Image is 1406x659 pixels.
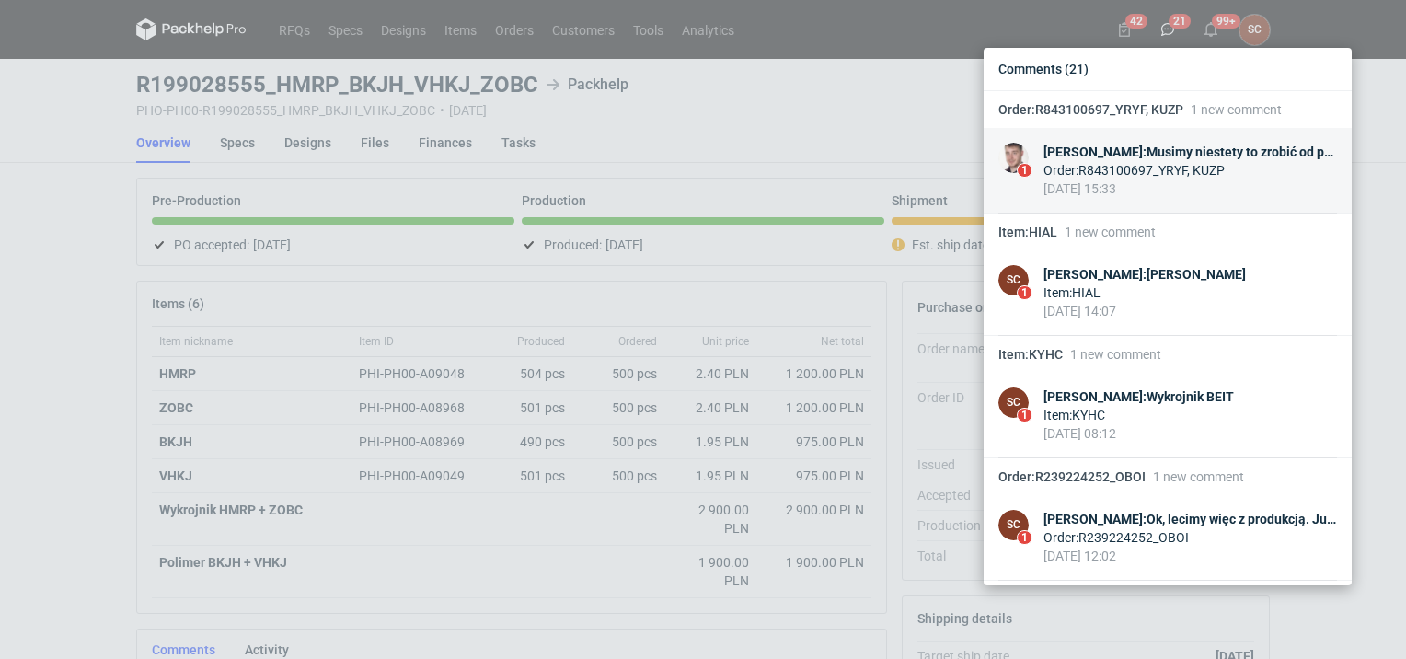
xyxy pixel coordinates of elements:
div: [PERSON_NAME] : [PERSON_NAME] [1043,265,1246,283]
div: [DATE] 14:07 [1043,302,1246,320]
figcaption: SC [998,265,1029,295]
div: [DATE] 12:02 [1043,547,1337,565]
div: Item : HIAL [1043,283,1246,302]
div: Item : KYHC [1043,406,1234,424]
span: 1 new comment [1065,225,1156,239]
a: SC1[PERSON_NAME]:Ok, lecimy więc z produkcją. Jutro powinnam zgłosić :-)Order:R239224252_OBOI[DAT... [984,495,1352,581]
span: Order : R239224252_OBOI [998,469,1146,484]
button: Order:R239224252_OBOI1 new comment [984,458,1352,495]
figcaption: SC [998,387,1029,418]
div: [PERSON_NAME] : Ok, lecimy więc z produkcją. Jutro powinnam zgłosić :-) [1043,510,1337,528]
button: Item:HIAL1 new comment [984,214,1352,250]
button: Item:BBTI1 new comment [984,581,1352,618]
span: 1 new comment [1191,102,1282,117]
span: 1 new comment [1153,469,1244,484]
div: [DATE] 08:12 [1043,424,1234,443]
span: Item : HIAL [998,225,1057,239]
div: Order : R843100697_YRYF, KUZP [1043,161,1337,179]
a: SC1[PERSON_NAME]:Wykrojnik BEITItem:KYHC[DATE] 08:12 [984,373,1352,458]
a: SC1[PERSON_NAME]:[PERSON_NAME]Item:HIAL[DATE] 14:07 [984,250,1352,336]
div: [DATE] 15:33 [1043,179,1337,198]
a: Maciej Sikora1[PERSON_NAME]:Musimy niestety to zrobić od początku, to jest problematyczny klient ... [984,128,1352,214]
span: Item : KYHC [998,347,1063,362]
div: [PERSON_NAME] : Musimy niestety to zrobić od początku, to jest problematyczny klient i już mieli ... [1043,143,1337,161]
div: [PERSON_NAME] : Wykrojnik BEIT [1043,387,1234,406]
figcaption: SC [998,510,1029,540]
div: Sylwia Cichórz [998,387,1029,418]
div: Sylwia Cichórz [998,510,1029,540]
button: Item:KYHC1 new comment [984,336,1352,373]
div: Order : R239224252_OBOI [1043,528,1337,547]
div: Sylwia Cichórz [998,265,1029,295]
div: Comments (21) [991,55,1344,83]
button: Order:R843100697_YRYF, KUZP1 new comment [984,91,1352,128]
img: Maciej Sikora [998,143,1029,173]
span: Order : R843100697_YRYF, KUZP [998,102,1183,117]
span: 1 new comment [1070,347,1161,362]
